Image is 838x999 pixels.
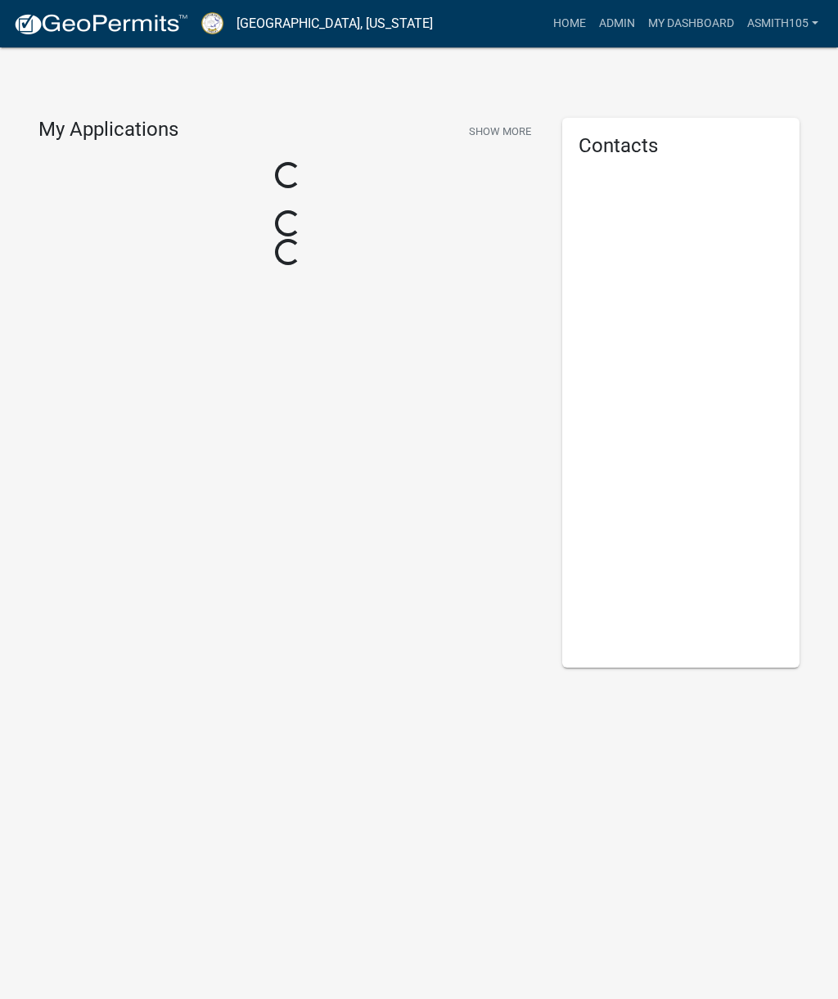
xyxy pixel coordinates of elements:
a: [GEOGRAPHIC_DATA], [US_STATE] [237,10,433,38]
a: Admin [592,8,642,39]
a: My Dashboard [642,8,741,39]
img: Putnam County, Georgia [201,12,223,34]
h5: Contacts [579,134,783,158]
a: Home [547,8,592,39]
a: asmith105 [741,8,825,39]
button: Show More [462,118,538,145]
h4: My Applications [38,118,178,142]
